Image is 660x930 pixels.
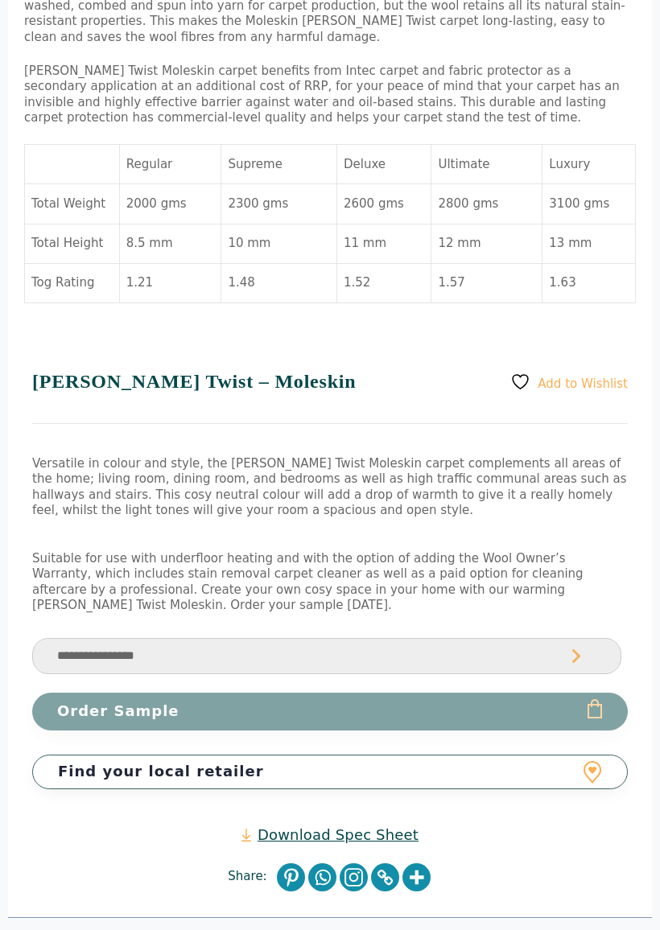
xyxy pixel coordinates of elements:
[25,225,120,265] td: Total Height
[538,377,628,391] span: Add to Wishlist
[277,864,305,892] a: Pinterest
[542,185,636,224] td: 3100 gms
[431,265,542,304] td: 1.57
[120,265,222,304] td: 1.21
[25,265,120,304] td: Tog Rating
[542,146,636,185] td: Luxury
[431,225,542,265] td: 12 mm
[542,265,636,304] td: 1.63
[402,864,431,892] a: More
[337,185,431,224] td: 2600 gms
[32,457,628,520] p: Versatile in colour and style, the [PERSON_NAME] Twist Moleskin carpet complements all areas of t...
[32,372,628,425] h1: [PERSON_NAME] Twist – Moleskin
[371,864,399,892] a: Copy Link
[337,225,431,265] td: 11 mm
[120,146,222,185] td: Regular
[221,185,337,224] td: 2300 gms
[221,225,337,265] td: 10 mm
[32,755,628,790] a: Find your local retailer
[431,146,542,185] td: Ultimate
[32,693,628,731] button: Order Sample
[308,864,336,892] a: Whatsapp
[25,185,120,224] td: Total Weight
[510,372,628,393] a: Add to Wishlist
[228,870,274,886] span: Share:
[542,225,636,265] td: 13 mm
[337,146,431,185] td: Deluxe
[340,864,368,892] a: Instagram
[221,265,337,304] td: 1.48
[120,225,222,265] td: 8.5 mm
[337,265,431,304] td: 1.52
[431,185,542,224] td: 2800 gms
[24,64,636,127] p: [PERSON_NAME] Twist Moleskin carpet benefits from Intec carpet and fabric protector as a secondar...
[32,552,628,615] p: Suitable for use with underfloor heating and with the option of adding the Wool Owner’s Warranty,...
[120,185,222,224] td: 2000 gms
[241,826,419,845] a: Download Spec Sheet
[221,146,337,185] td: Supreme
